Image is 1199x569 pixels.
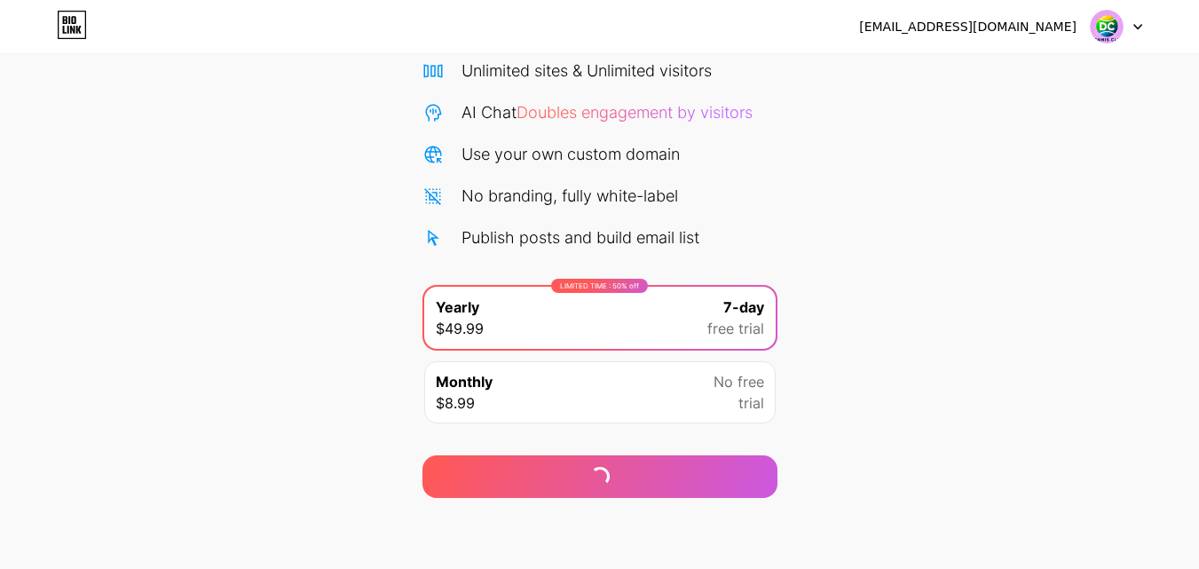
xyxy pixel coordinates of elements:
div: Unlimited sites & Unlimited visitors [461,59,712,83]
span: trial [738,392,764,414]
img: dctennis [1090,10,1124,43]
span: Monthly [436,371,493,392]
span: 7-day [723,296,764,318]
div: AI Chat [461,100,753,124]
span: free trial [707,318,764,339]
span: $49.99 [436,318,484,339]
div: LIMITED TIME : 50% off [551,279,648,293]
div: No branding, fully white-label [461,184,678,208]
span: Doubles engagement by visitors [517,103,753,122]
div: Use your own custom domain [461,142,680,166]
span: Yearly [436,296,479,318]
span: $8.99 [436,392,475,414]
span: No free [714,371,764,392]
div: [EMAIL_ADDRESS][DOMAIN_NAME] [859,18,1077,36]
div: Publish posts and build email list [461,225,699,249]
